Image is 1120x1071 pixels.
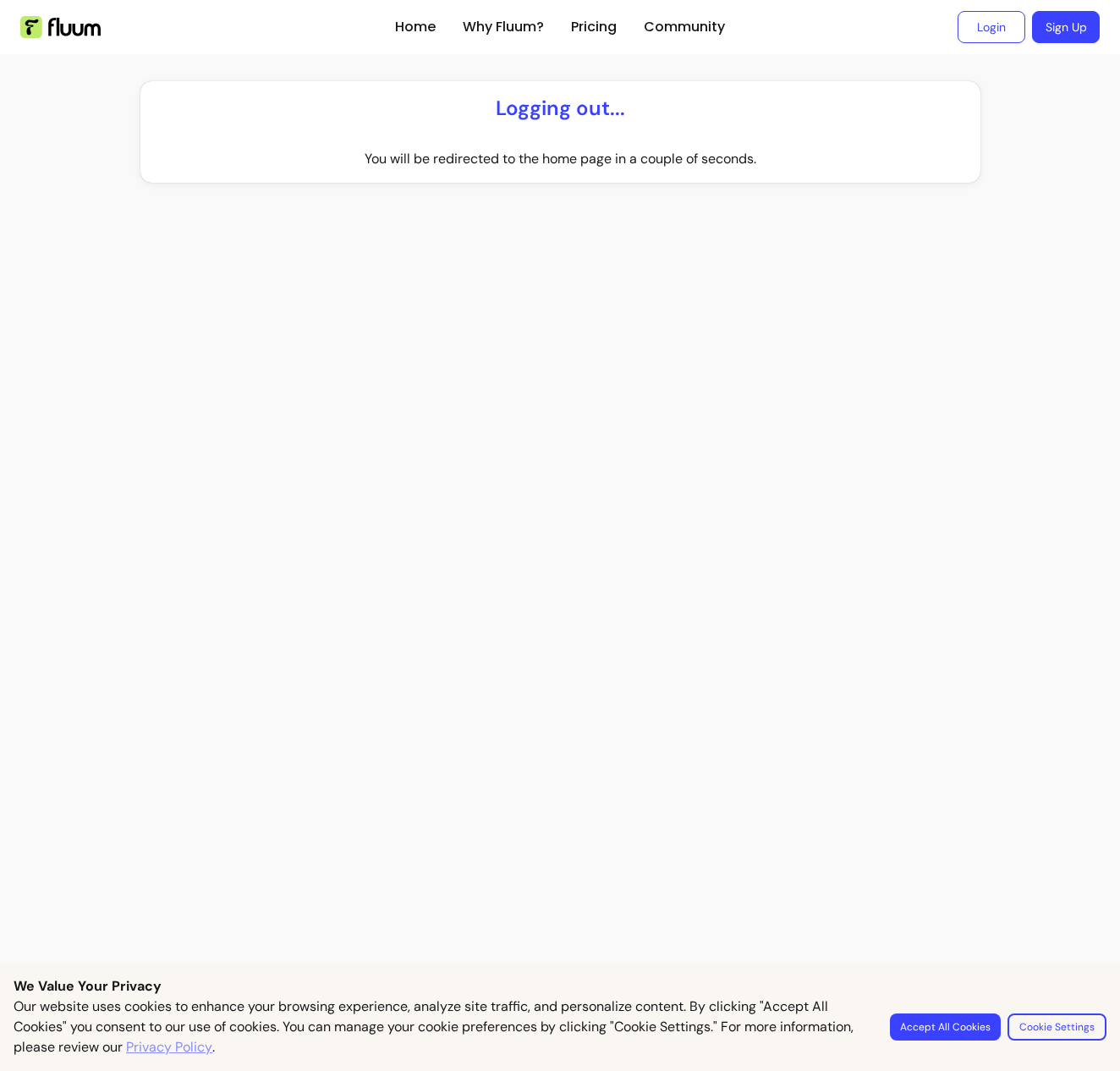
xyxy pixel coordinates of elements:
a: Sign Up [1032,11,1100,43]
button: Cookie Settings [1007,1013,1106,1041]
p: You will be redirected to the home page in a couple of seconds. [365,149,756,169]
a: Privacy Policy [126,1037,212,1057]
img: Fluum Logo [20,16,101,38]
a: Home [395,17,436,37]
a: Pricing [571,17,617,37]
a: Why Fluum? [463,17,544,37]
p: Logging out... [496,95,625,122]
a: Community [644,17,725,37]
button: Accept All Cookies [890,1013,1001,1041]
a: Login [958,11,1025,43]
p: Our website uses cookies to enhance your browsing experience, analyze site traffic, and personali... [14,997,870,1057]
p: We Value Your Privacy [14,976,1106,997]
